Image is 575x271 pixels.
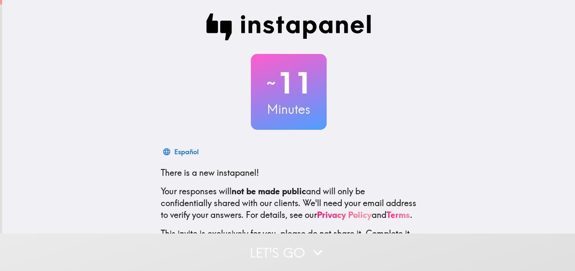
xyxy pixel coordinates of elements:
[161,143,202,160] button: Español
[386,209,410,220] a: Terms
[251,100,327,118] h3: Minutes
[206,13,371,40] img: Instapanel
[174,146,199,158] div: Español
[161,228,417,251] p: This invite is exclusively for you, please do not share it. Complete it soon because spots are li...
[317,209,372,220] a: Privacy Policy
[161,185,417,221] p: Your responses will and will only be confidentially shared with our clients. We'll need your emai...
[232,186,306,196] b: not be made public
[161,167,259,178] span: There is a new instapanel!
[265,70,277,96] span: ~
[251,66,327,100] h2: 11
